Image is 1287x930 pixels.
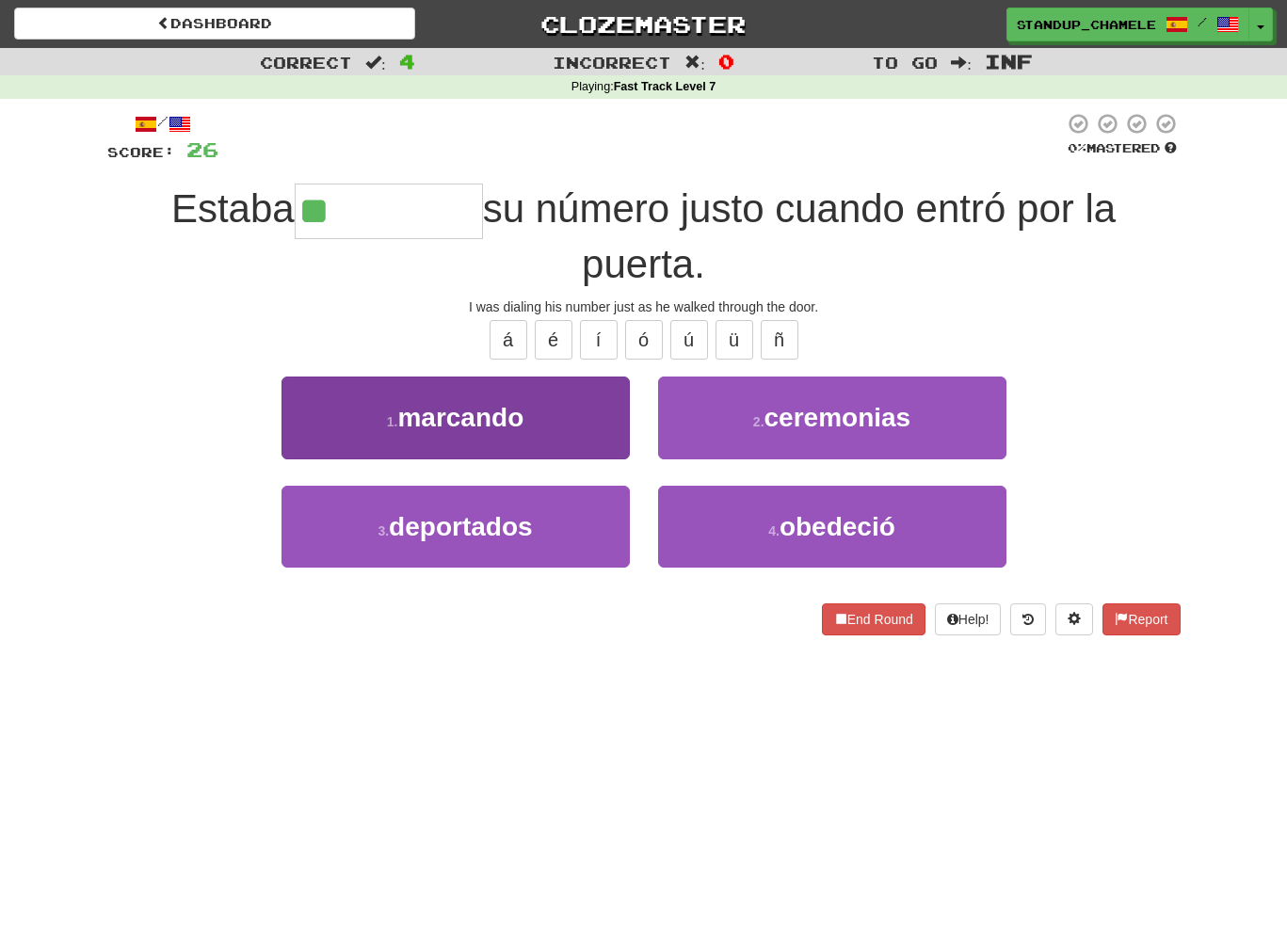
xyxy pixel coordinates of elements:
[658,377,1006,458] button: 2.ceremonias
[1006,8,1249,41] a: standup_chameleon /
[399,50,415,72] span: 4
[716,320,753,360] button: ü
[658,486,1006,568] button: 4.obedeció
[614,80,716,93] strong: Fast Track Level 7
[107,144,175,160] span: Score:
[490,320,527,360] button: á
[171,186,295,231] span: Estaba
[389,512,532,541] span: deportados
[935,603,1002,635] button: Help!
[186,137,218,161] span: 26
[365,55,386,71] span: :
[443,8,845,40] a: Clozemaster
[1068,140,1086,155] span: 0 %
[282,486,630,568] button: 3.deportados
[107,297,1181,316] div: I was dialing his number just as he walked through the door.
[761,320,798,360] button: ñ
[951,55,972,71] span: :
[780,512,895,541] span: obedeció
[684,55,705,71] span: :
[553,53,671,72] span: Incorrect
[107,112,218,136] div: /
[764,403,911,432] span: ceremonias
[768,523,780,538] small: 4 .
[282,377,630,458] button: 1.marcando
[397,403,523,432] span: marcando
[387,414,398,429] small: 1 .
[1010,603,1046,635] button: Round history (alt+y)
[535,320,572,360] button: é
[670,320,708,360] button: ú
[14,8,415,40] a: Dashboard
[378,523,389,538] small: 3 .
[1198,15,1207,28] span: /
[580,320,618,360] button: í
[753,414,764,429] small: 2 .
[1064,140,1181,157] div: Mastered
[872,53,938,72] span: To go
[1017,16,1156,33] span: standup_chameleon
[483,186,1116,286] span: su número justo cuando entró por la puerta.
[260,53,352,72] span: Correct
[822,603,925,635] button: End Round
[985,50,1033,72] span: Inf
[625,320,663,360] button: ó
[718,50,734,72] span: 0
[1102,603,1180,635] button: Report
